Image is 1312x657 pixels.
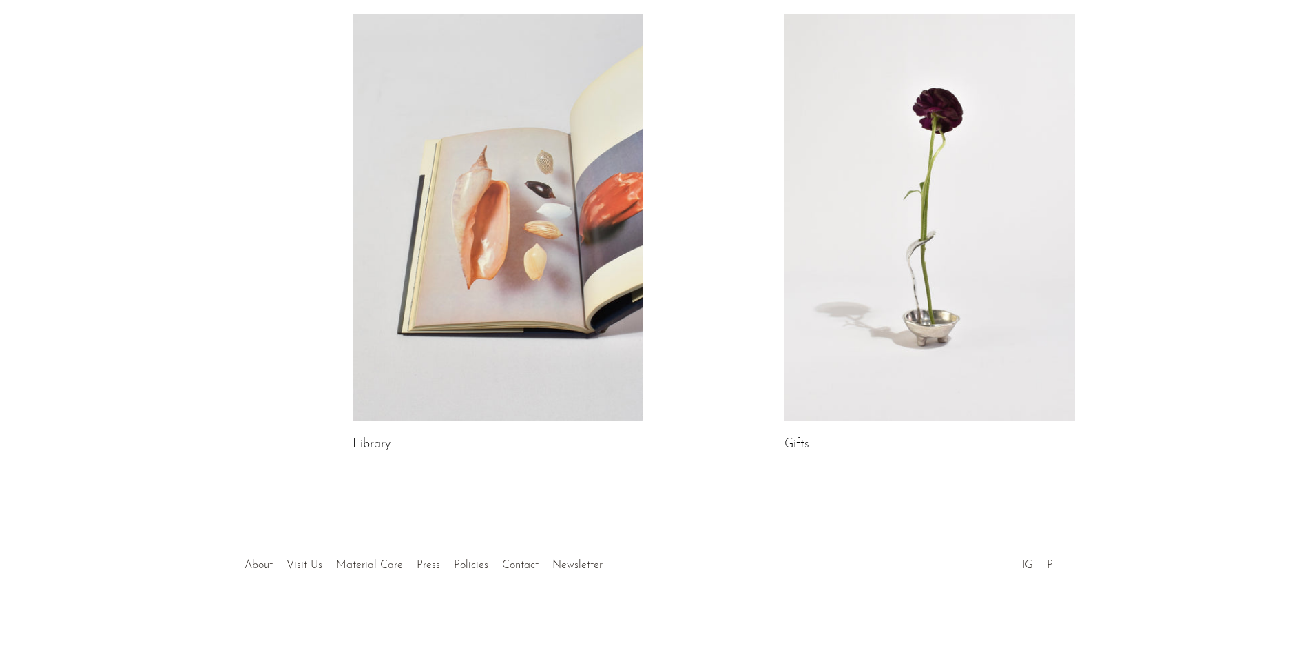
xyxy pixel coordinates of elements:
a: Contact [502,560,539,571]
a: Policies [454,560,488,571]
a: About [244,560,273,571]
a: Library [353,438,391,451]
a: Material Care [336,560,403,571]
a: Gifts [784,438,809,451]
a: PT [1047,560,1059,571]
a: IG [1022,560,1033,571]
ul: Quick links [238,549,610,575]
a: Press [417,560,440,571]
a: Visit Us [287,560,322,571]
ul: Social Medias [1015,549,1066,575]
